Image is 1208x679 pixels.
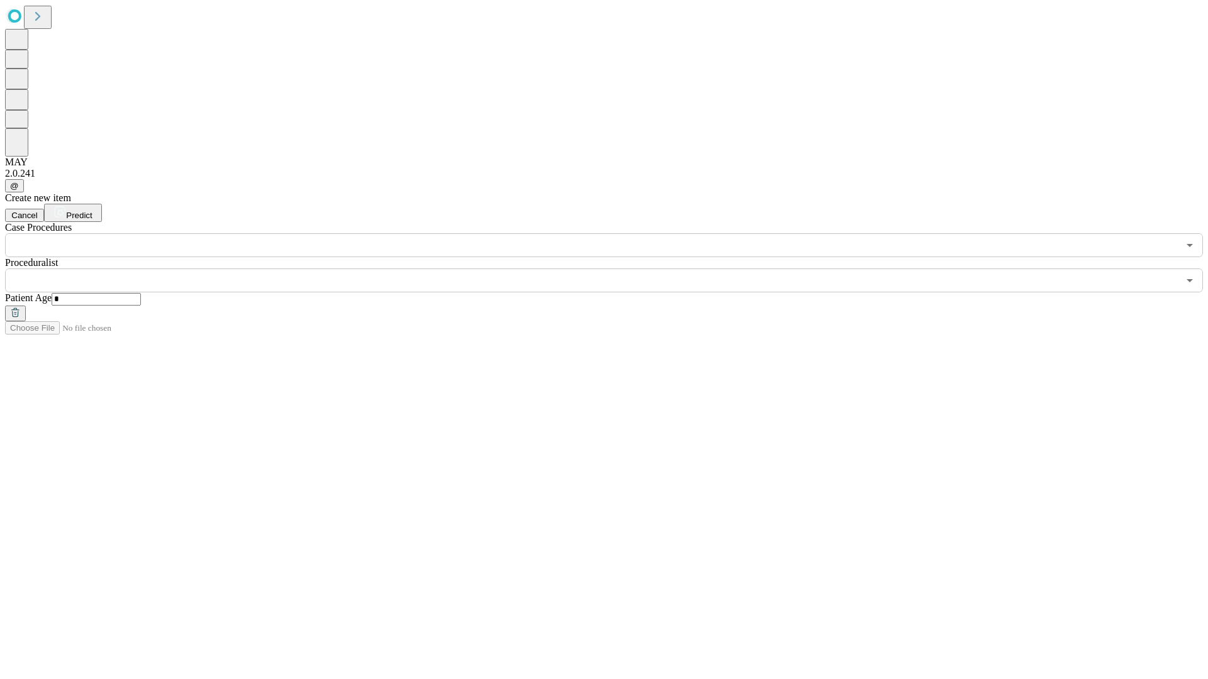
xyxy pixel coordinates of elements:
span: Create new item [5,192,71,203]
div: MAY [5,157,1203,168]
span: @ [10,181,19,190]
div: 2.0.241 [5,168,1203,179]
button: Open [1181,272,1199,289]
span: Scheduled Procedure [5,222,72,233]
button: Predict [44,204,102,222]
span: Patient Age [5,292,52,303]
button: Cancel [5,209,44,222]
button: Open [1181,236,1199,254]
button: @ [5,179,24,192]
span: Predict [66,211,92,220]
span: Proceduralist [5,257,58,268]
span: Cancel [11,211,38,220]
